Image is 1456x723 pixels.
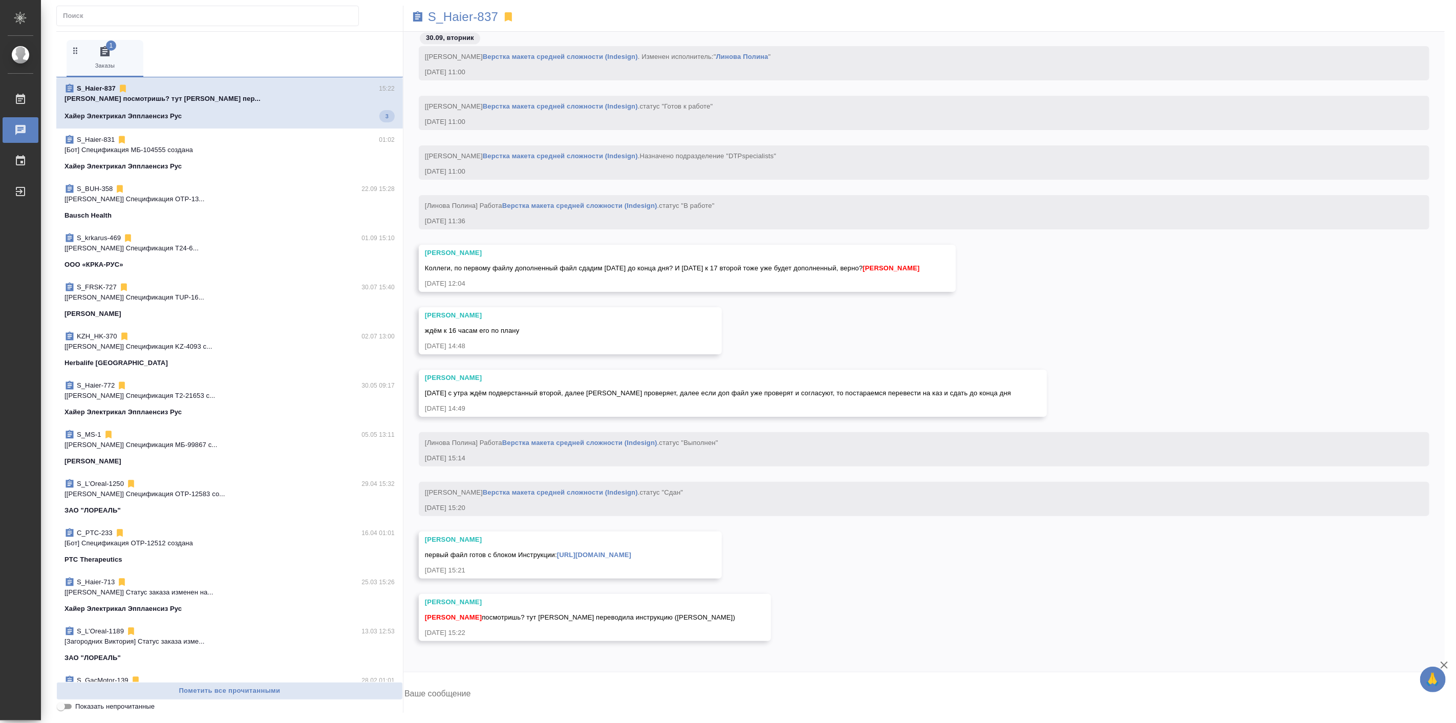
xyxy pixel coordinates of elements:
div: KZH_HK-37002.07 13:00[[PERSON_NAME]] Спецификация KZ-4093 с...Herbalife [GEOGRAPHIC_DATA] [56,325,403,374]
div: [PERSON_NAME] [425,248,920,258]
svg: Отписаться [118,83,128,94]
span: Заказы [71,46,139,71]
p: [[PERSON_NAME]] Спецификация OTP-13... [65,194,395,204]
div: [DATE] 11:00 [425,166,1394,177]
p: [[PERSON_NAME]] Спецификация МБ-99867 с... [65,440,395,450]
p: [Бот] Спецификация МБ-104555 создана [65,145,395,155]
span: [[PERSON_NAME] . [425,488,683,496]
p: S_Haier-837 [77,83,116,94]
a: Верстка макета средней сложности (Indesign) [502,202,657,209]
a: Верстка макета средней сложности (Indesign) [483,488,638,496]
div: [PERSON_NAME] [425,597,735,607]
p: S_Haier-837 [428,12,498,22]
p: [[PERSON_NAME]] Спецификация OTP-12583 со... [65,489,395,499]
p: 02.07 13:00 [361,331,395,342]
p: S_BUH-358 [77,184,113,194]
svg: Отписаться [103,430,114,440]
span: 🙏 [1424,669,1442,690]
p: [PERSON_NAME] [65,309,121,319]
span: Коллеги, по первому файлу дополненный файл сдадим [DATE] до конца дня? И [DATE] к 17 второй тоже ... [425,264,920,272]
p: Хайер Электрикал Эпплаенсиз Рус [65,111,182,121]
p: 05.05 13:11 [361,430,395,440]
svg: Отписаться [131,675,141,686]
p: [[PERSON_NAME]] Спецификация TUP-16... [65,292,395,303]
div: S_Haier-77230.05 09:17[[PERSON_NAME]] Спецификация Т2-21653 с...Хайер Электрикал Эпплаенсиз Рус [56,374,403,423]
svg: Отписаться [123,233,133,243]
span: Назначено подразделение "DTPspecialists" [640,152,777,160]
div: [PERSON_NAME] [425,310,686,321]
span: статус "Выполнен" [659,439,718,446]
div: [DATE] 15:20 [425,503,1394,513]
span: " " [714,53,771,60]
div: [PERSON_NAME] [425,535,686,545]
p: S_MS-1 [77,430,101,440]
p: 22.09 15:28 [361,184,395,194]
span: [Линова Полина] Работа . [425,439,718,446]
div: [DATE] 15:14 [425,453,1394,463]
p: S_Haier-831 [77,135,115,145]
p: Хайер Электрикал Эпплаенсиз Рус [65,161,182,172]
svg: Отписаться [126,626,136,636]
span: статус "В работе" [659,202,715,209]
p: [Загородних Виктория] Статус заказа изме... [65,636,395,647]
p: [[PERSON_NAME]] Спецификация T24-6... [65,243,395,253]
div: [DATE] 12:04 [425,279,920,289]
p: ООО «КРКА-РУС» [65,260,123,270]
span: статус "Сдан" [640,488,683,496]
svg: Отписаться [117,380,127,391]
p: 29.04 15:32 [361,479,395,489]
svg: Отписаться [115,184,125,194]
p: [[PERSON_NAME]] Спецификация KZ-4093 с... [65,342,395,352]
div: [DATE] 11:00 [425,117,1394,127]
span: посмотришь? тут [PERSON_NAME] переводила инструкцию ([PERSON_NAME]) [425,613,735,621]
div: S_MS-105.05 13:11[[PERSON_NAME]] Спецификация МБ-99867 с...[PERSON_NAME] [56,423,403,473]
svg: Отписаться [117,135,127,145]
div: [PERSON_NAME] [425,373,1011,383]
p: S_Haier-713 [77,577,115,587]
p: Herbalife [GEOGRAPHIC_DATA] [65,358,168,368]
p: 30.09, вторник [426,33,474,44]
p: ЗАО "ЛОРЕАЛЬ" [65,505,121,516]
p: S_FRSK-727 [77,282,117,292]
p: S_GacMotor-139 [77,675,129,686]
p: KZH_HK-370 [77,331,117,342]
span: 1 [106,40,116,51]
svg: Отписаться [119,282,129,292]
svg: Отписаться [115,528,125,538]
p: S_L’Oreal-1189 [77,626,124,636]
svg: Зажми и перетащи, чтобы поменять порядок вкладок [71,46,80,55]
button: 🙏 [1420,667,1446,692]
a: Верстка макета средней сложности (Indesign) [483,53,638,60]
p: 01.09 15:10 [361,233,395,243]
span: Показать непрочитанные [75,701,155,712]
p: Хайер Электрикал Эпплаенсиз Рус [65,604,182,614]
p: 15:22 [379,83,395,94]
p: C_PTC-233 [77,528,113,538]
div: S_BUH-35822.09 15:28[[PERSON_NAME]] Спецификация OTP-13...Bausch Health [56,178,403,227]
div: [DATE] 14:49 [425,403,1011,414]
p: [PERSON_NAME] [65,456,121,466]
span: [[PERSON_NAME] . [425,102,713,110]
p: PTC Therapeutics [65,555,122,565]
p: S_Haier-772 [77,380,115,391]
div: S_Haier-83715:22[PERSON_NAME] посмотришь? тут [PERSON_NAME] пер...Хайер Электрикал Эпплаенсиз Рус3 [56,77,403,129]
div: S_L’Oreal-125029.04 15:32[[PERSON_NAME]] Спецификация OTP-12583 со...ЗАО "ЛОРЕАЛЬ" [56,473,403,522]
p: 30.07 15:40 [361,282,395,292]
div: [DATE] 11:00 [425,67,1394,77]
a: Верстка макета средней сложности (Indesign) [502,439,657,446]
input: Поиск [63,9,358,23]
a: Верстка макета средней сложности (Indesign) [483,102,638,110]
p: 13.03 12:53 [361,626,395,636]
span: ждём к 16 часам его по плану [425,327,519,334]
p: 28.02 01:01 [361,675,395,686]
span: [Линова Полина] Работа . [425,202,715,209]
span: [[PERSON_NAME] . [425,152,776,160]
p: 25.03 15:26 [361,577,395,587]
button: Пометить все прочитанными [56,682,403,700]
p: S_krkarus-469 [77,233,121,243]
svg: Отписаться [117,577,127,587]
span: [PERSON_NAME] [425,613,482,621]
p: S_L’Oreal-1250 [77,479,124,489]
div: S_GacMotor-13928.02 01:01[Бот] Спецификация AU-15707 созданаООО "ГАК МОТОР РУС" [56,669,403,718]
p: 16.04 01:01 [361,528,395,538]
